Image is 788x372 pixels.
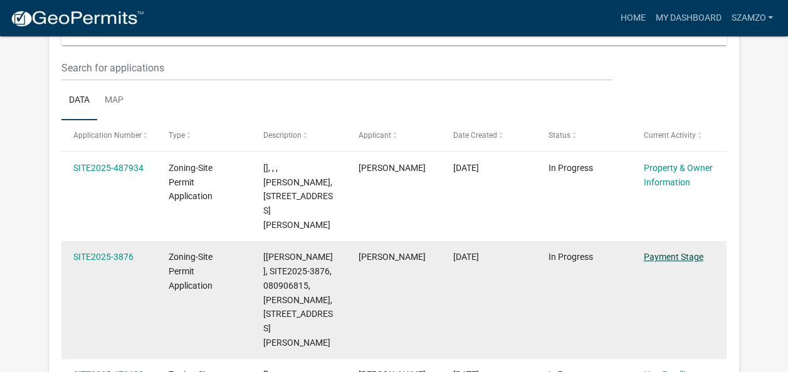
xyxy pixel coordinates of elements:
[643,163,712,187] a: Property & Owner Information
[169,131,185,140] span: Type
[156,120,251,150] datatable-header-cell: Type
[61,120,157,150] datatable-header-cell: Application Number
[549,252,593,262] span: In Progress
[453,131,497,140] span: Date Created
[97,81,131,121] a: Map
[650,6,726,30] a: My Dashboard
[73,252,134,262] a: SITE2025-3876
[453,252,479,262] span: 09/17/2025
[441,120,537,150] datatable-header-cell: Date Created
[549,163,593,173] span: In Progress
[643,131,695,140] span: Current Activity
[251,120,347,150] datatable-header-cell: Description
[263,163,333,230] span: [], , , STEVEN ZAMZO, 21816 FLOYD LAKE DR
[263,131,302,140] span: Description
[615,6,650,30] a: Home
[537,120,632,150] datatable-header-cell: Status
[359,131,391,140] span: Applicant
[73,131,142,140] span: Application Number
[263,252,333,348] span: [Wayne Leitheiser], SITE2025-3876, 080906815, STEVEN ZAMZO, 21816 FLOYD LAKE DR
[726,6,778,30] a: szamzo
[643,252,703,262] a: Payment Stage
[631,120,727,150] datatable-header-cell: Current Activity
[359,252,426,262] span: Steven Zamzo
[73,163,144,173] a: SITE2025-487934
[359,163,426,173] span: Steven Zamzo
[549,131,570,140] span: Status
[453,163,479,173] span: 10/04/2025
[347,120,442,150] datatable-header-cell: Applicant
[61,55,612,81] input: Search for applications
[61,81,97,121] a: Data
[169,252,213,291] span: Zoning-Site Permit Application
[169,163,213,202] span: Zoning-Site Permit Application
